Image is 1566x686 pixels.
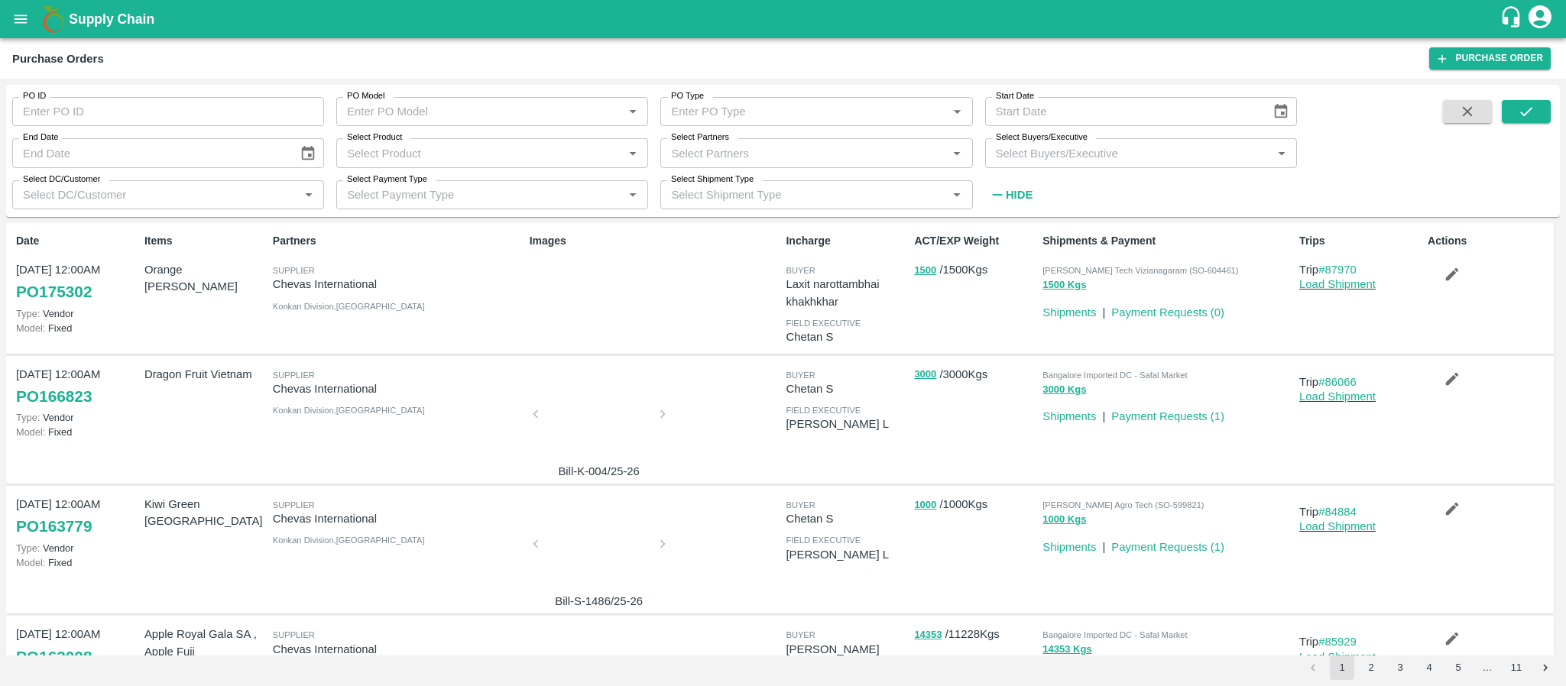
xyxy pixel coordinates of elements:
p: [DATE] 12:00AM [16,261,138,278]
p: Laxit narottambhai khakhkhar [786,276,908,310]
input: Select Buyers/Executive [990,143,1267,163]
span: Model: [16,322,45,334]
span: Model: [16,557,45,568]
p: / 3000 Kgs [914,366,1036,383]
button: Go to page 5 [1446,655,1470,680]
a: #85929 [1318,636,1357,648]
input: Start Date [985,97,1260,126]
a: #87970 [1318,264,1357,276]
a: #86066 [1318,376,1357,388]
p: / 11228 Kgs [914,626,1036,643]
a: Load Shipment [1299,278,1376,290]
p: Actions [1428,233,1550,249]
a: Supply Chain [69,8,1500,30]
button: 3000 [914,366,936,383]
span: field executive [786,406,861,415]
input: Select Shipment Type [665,185,942,205]
p: Fixed [16,555,138,570]
span: Supplier [273,500,315,510]
button: Open [947,144,967,163]
button: 1500 [914,262,936,280]
label: PO ID [23,90,46,102]
div: | [1096,402,1105,425]
p: [PERSON_NAME] L [786,416,908,432]
input: Enter PO Model [341,102,598,121]
button: Choose date [293,139,323,168]
button: open drawer [3,2,38,37]
p: [PERSON_NAME] L [786,546,908,563]
span: field executive [786,536,861,545]
a: PO166823 [16,383,92,410]
button: Open [623,185,643,205]
input: Select Partners [665,143,942,163]
p: Dragon Fruit Vietnam [144,366,267,383]
button: Open [1272,144,1292,163]
div: | [1096,532,1105,555]
p: Vendor [16,306,138,321]
a: Load Shipment [1299,520,1376,532]
span: Konkan Division , [GEOGRAPHIC_DATA] [273,536,425,545]
a: Shipments [1042,541,1096,553]
p: ACT/EXP Weight [914,233,1036,249]
div: | [1096,298,1105,321]
span: buyer [786,630,815,639]
span: Konkan Division , [GEOGRAPHIC_DATA] [273,302,425,311]
button: Hide [985,182,1037,208]
a: Shipments [1042,410,1096,422]
p: / 1500 Kgs [914,261,1036,279]
label: Select Buyers/Executive [996,131,1088,144]
input: Enter PO ID [12,97,324,126]
p: Images [530,233,780,249]
span: Model: [16,426,45,438]
a: Payment Requests (1) [1111,410,1224,422]
a: Shipments [1042,306,1096,319]
p: Trip [1299,374,1422,390]
a: Purchase Order [1429,47,1551,70]
p: Bill-S-1486/25-26 [542,593,657,610]
strong: Hide [1006,189,1033,201]
button: Open [299,185,319,205]
span: [PERSON_NAME] Tech Vizianagaram (SO-604461) [1042,266,1238,275]
img: logo [38,4,69,34]
button: 1000 Kgs [1042,511,1086,529]
b: Supply Chain [69,11,154,27]
span: field executive [786,319,861,328]
button: Go to page 3 [1388,655,1412,680]
a: Payment Requests (0) [1111,306,1224,319]
button: Go to page 2 [1359,655,1383,680]
p: Orange [PERSON_NAME] [144,261,267,296]
button: 1500 Kgs [1042,277,1086,294]
label: PO Model [347,90,385,102]
p: Bill-K-004/25-26 [542,463,657,480]
p: Trip [1299,633,1422,650]
button: Open [947,185,967,205]
p: Vendor [16,410,138,425]
p: Chevas International [273,641,524,658]
input: End Date [12,138,287,167]
span: buyer [786,500,815,510]
p: [PERSON_NAME][DEMOGRAPHIC_DATA] [786,641,913,675]
a: Load Shipment [1299,390,1376,403]
p: Kiwi Green [GEOGRAPHIC_DATA] [144,496,267,530]
button: Go to page 4 [1417,655,1441,680]
button: Go to page 11 [1504,655,1529,680]
p: Date [16,233,138,249]
span: buyer [786,266,815,275]
label: Start Date [996,90,1034,102]
a: PO163779 [16,513,92,540]
button: page 1 [1330,655,1354,680]
p: [DATE] 12:00AM [16,366,138,383]
nav: pagination navigation [1299,655,1560,680]
p: [DATE] 12:00AM [16,496,138,513]
span: Supplier [273,630,315,639]
p: Trips [1299,233,1422,249]
p: Fixed [16,321,138,335]
button: 14353 Kgs [1042,641,1091,658]
label: Select Payment Type [347,173,427,186]
button: Go to next page [1533,655,1558,680]
button: Open [623,144,643,163]
span: Supplier [273,266,315,275]
input: Select DC/Customer [17,185,294,205]
label: Select Partners [671,131,729,144]
p: Vendor [16,541,138,555]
